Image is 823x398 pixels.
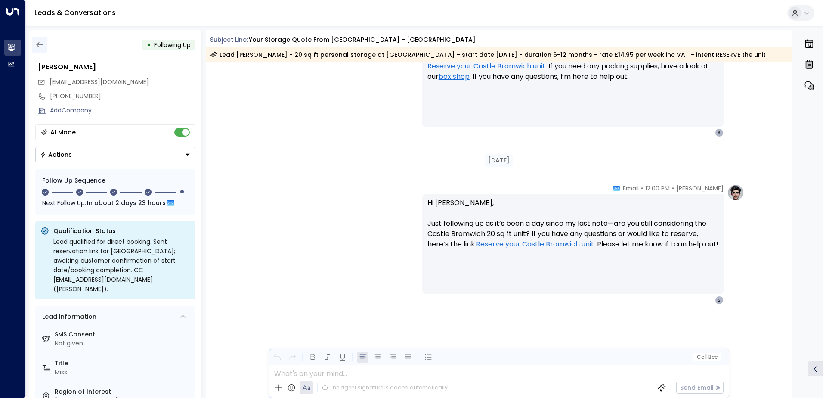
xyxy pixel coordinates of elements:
span: staceybrown186@googlemail.com [50,78,149,87]
p: Hi [PERSON_NAME], Just following up as it’s been a day since my last note—are you still consideri... [427,198,718,260]
div: Button group with a nested menu [35,147,195,162]
span: 12:00 PM [645,184,670,193]
button: Redo [287,352,297,363]
div: [DATE] [485,154,513,167]
a: Reserve your Castle Bromwich unit [427,61,545,72]
div: S [715,128,724,137]
a: Leads & Conversations [34,8,116,18]
span: Cc Bcc [696,354,717,360]
a: box shop [439,72,470,82]
div: Lead qualified for direct booking. Sent reservation link for [GEOGRAPHIC_DATA]; awaiting customer... [53,237,190,294]
button: Cc|Bcc [693,353,721,361]
div: Your storage quote from [GEOGRAPHIC_DATA] - [GEOGRAPHIC_DATA] [249,35,476,44]
label: Title [55,359,192,368]
div: [PERSON_NAME] [38,62,195,72]
a: Reserve your Castle Bromwich unit [476,239,594,249]
button: Undo [272,352,282,363]
span: [EMAIL_ADDRESS][DOMAIN_NAME] [50,78,149,86]
div: Next Follow Up: [42,198,189,208]
div: S [715,296,724,305]
img: profile-logo.png [727,184,744,201]
div: Actions [40,151,72,159]
span: Email [623,184,639,193]
label: Region of Interest [55,387,192,396]
div: The agent signature is added automatically [322,384,448,392]
span: • [672,184,674,193]
div: AI Mode [50,128,76,137]
div: Lead [PERSON_NAME] - 20 sq ft personal storage at [GEOGRAPHIC_DATA] - start date [DATE] - duratio... [210,50,766,59]
span: In about 2 days 23 hours [87,198,166,208]
div: Follow Up Sequence [42,176,189,185]
div: [PHONE_NUMBER] [50,92,195,101]
div: Not given [55,339,192,348]
span: • [641,184,643,193]
div: Miss [55,368,192,377]
span: Subject Line: [210,35,248,44]
span: [PERSON_NAME] [676,184,724,193]
div: Lead Information [39,312,96,321]
span: Following Up [154,40,191,49]
div: AddCompany [50,106,195,115]
p: Qualification Status [53,227,190,235]
button: Actions [35,147,195,162]
label: SMS Consent [55,330,192,339]
span: | [705,354,707,360]
div: • [147,37,151,53]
